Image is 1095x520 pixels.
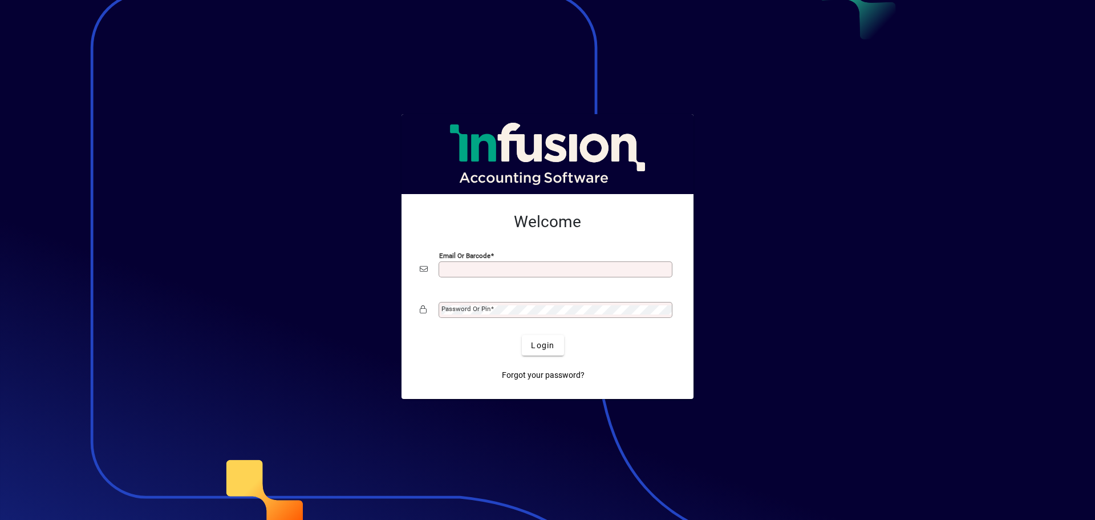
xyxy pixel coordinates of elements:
[497,365,589,385] a: Forgot your password?
[531,340,554,352] span: Login
[441,305,490,313] mat-label: Password or Pin
[420,212,675,232] h2: Welcome
[522,335,563,356] button: Login
[502,369,585,381] span: Forgot your password?
[439,252,490,260] mat-label: Email or Barcode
